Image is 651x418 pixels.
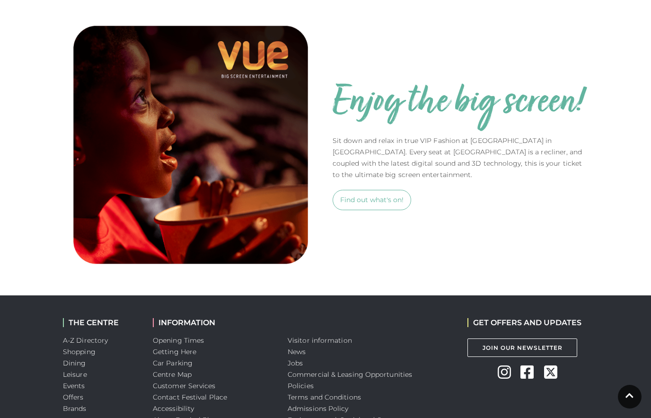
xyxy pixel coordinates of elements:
a: Commercial & Leasing Opportunities [288,370,412,379]
h2: INFORMATION [153,318,273,327]
h2: GET OFFERS AND UPDATES [467,318,581,327]
a: Contact Festival Place [153,393,227,401]
a: Join Our Newsletter [467,338,577,357]
a: A-Z Directory [63,336,108,345]
a: Policies [288,382,314,390]
a: Getting Here [153,347,196,356]
a: Terms and Conditions [288,393,361,401]
a: Admissions Policy [288,404,349,413]
a: Find out what's on! [333,190,411,210]
h2: THE CENTRE [63,318,139,327]
a: Visitor information [288,336,352,345]
a: Centre Map [153,370,192,379]
a: Dining [63,359,86,367]
img: Vue.png [63,17,318,273]
a: Offers [63,393,84,401]
a: Jobs [288,359,303,367]
a: News [288,347,306,356]
a: Brands [63,404,87,413]
p: Sit down and relax in true VIP Fashion at [GEOGRAPHIC_DATA] in [GEOGRAPHIC_DATA]. Every seat at [... [333,135,588,180]
a: Car Parking [153,359,193,367]
a: Opening Times [153,336,204,345]
a: Leisure [63,370,87,379]
a: Customer Services [153,382,216,390]
a: Shopping [63,347,96,356]
h2: Enjoy the big screen! [333,80,584,125]
a: Accessibility [153,404,194,413]
a: Events [63,382,85,390]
